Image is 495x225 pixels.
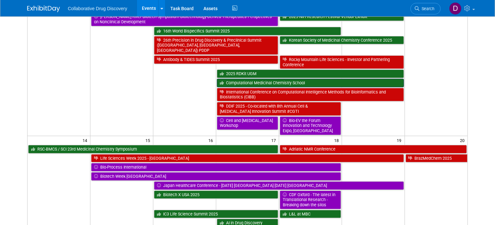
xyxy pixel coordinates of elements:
img: Daniel Castro [449,2,462,15]
a: RSC-BMCS / SCI 23rd Medicinal Chemistry Symposium [28,145,278,153]
span: 20 [459,136,467,144]
span: Collaborative Drug Discovery [68,6,127,11]
a: International Conference on Computational Intelligence Methods for Bioinformatics and Biostatisti... [217,88,404,101]
a: [PERSON_NAME] River Biotech Symposium Biotechnology-Derived Therapeutics Perspectives on Nonclini... [91,12,278,26]
a: CDF Oxford - The latest in Translational Research - Breaking down the silos [280,191,341,209]
a: L&L at MBC [280,210,341,218]
a: 16th World Bispecifics Summit 2025 [154,27,341,35]
a: 2025 NIH Research Festival Vendor Exhibit [280,12,404,21]
a: Life Sciences Week 2025 - [GEOGRAPHIC_DATA] [91,154,404,163]
span: 15 [145,136,153,144]
a: IC3 Life Science Summit 2025 [154,210,278,218]
span: Search [419,6,434,11]
a: Rocky Mountain Life Sciences - Investor and Partnering Conference [280,55,404,69]
a: Bio-Process International [91,163,341,172]
a: Bio-EV the Forum Innovation and Technology Expo, [GEOGRAPHIC_DATA] [280,116,341,135]
a: Korean Society of Medicinal Chemistry Conference 2025 [280,36,404,45]
img: ExhibitDay [27,6,60,12]
a: Biotech X USA 2025 [154,191,278,199]
span: 17 [271,136,279,144]
a: BrazMedChem 2025 [406,154,467,163]
a: 2025 RDKit UGM [217,70,404,78]
a: Search [410,3,441,14]
span: 18 [333,136,342,144]
a: Japan Healthcare Conference - [DATE] [GEOGRAPHIC_DATA] [DATE] [GEOGRAPHIC_DATA] [154,181,404,190]
a: 26th Precision in Drug Discovery & Preclinical Summit ([GEOGRAPHIC_DATA], [GEOGRAPHIC_DATA], [GEO... [154,36,278,55]
a: Cell and [MEDICAL_DATA] Workshop [217,116,278,130]
a: DDIF 2025 - Co-located with 8th Annual Cell & [MEDICAL_DATA] Innovation Summit #CGTI [217,102,341,115]
a: Adriatic NMR Conference [280,145,467,153]
span: 19 [396,136,405,144]
a: Antibody & TIDES Summit 2025 [154,55,278,64]
span: 14 [82,136,90,144]
span: 16 [208,136,216,144]
a: Biotech Week [GEOGRAPHIC_DATA] [91,172,341,181]
a: Computational Medicinal Chemistry School [217,79,404,87]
